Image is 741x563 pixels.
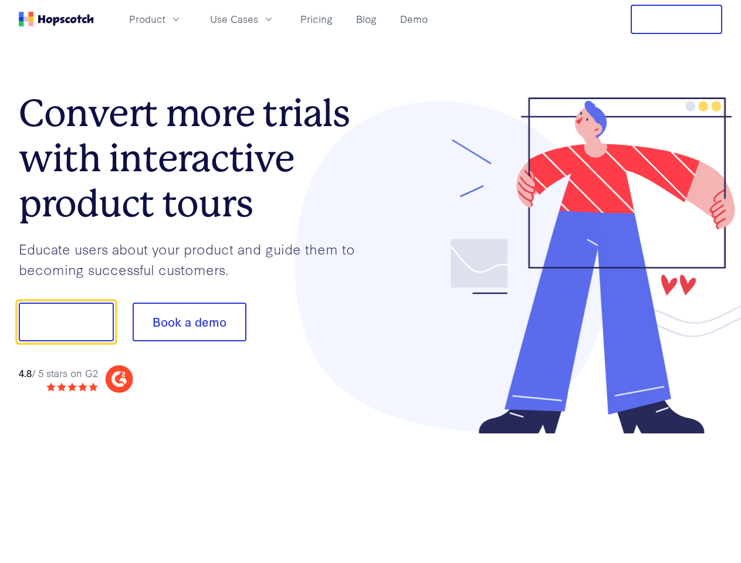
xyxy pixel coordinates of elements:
button: Show me! [19,303,114,341]
strong: 4.8 [19,366,32,379]
div: / 5 stars on G2 [19,366,98,381]
a: Home [19,12,94,26]
span: Use Cases [210,12,258,26]
button: Free Trial [631,5,722,34]
span: Product [129,12,165,26]
a: Demo [395,9,432,29]
button: Product [122,9,189,29]
button: Use Cases [203,9,282,29]
button: Book a demo [133,303,246,341]
a: Blog [351,9,381,29]
p: Educate users about your product and guide them to becoming successful customers. [19,239,371,279]
h1: Convert more trials with interactive product tours [19,91,371,226]
a: Pricing [296,9,337,29]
